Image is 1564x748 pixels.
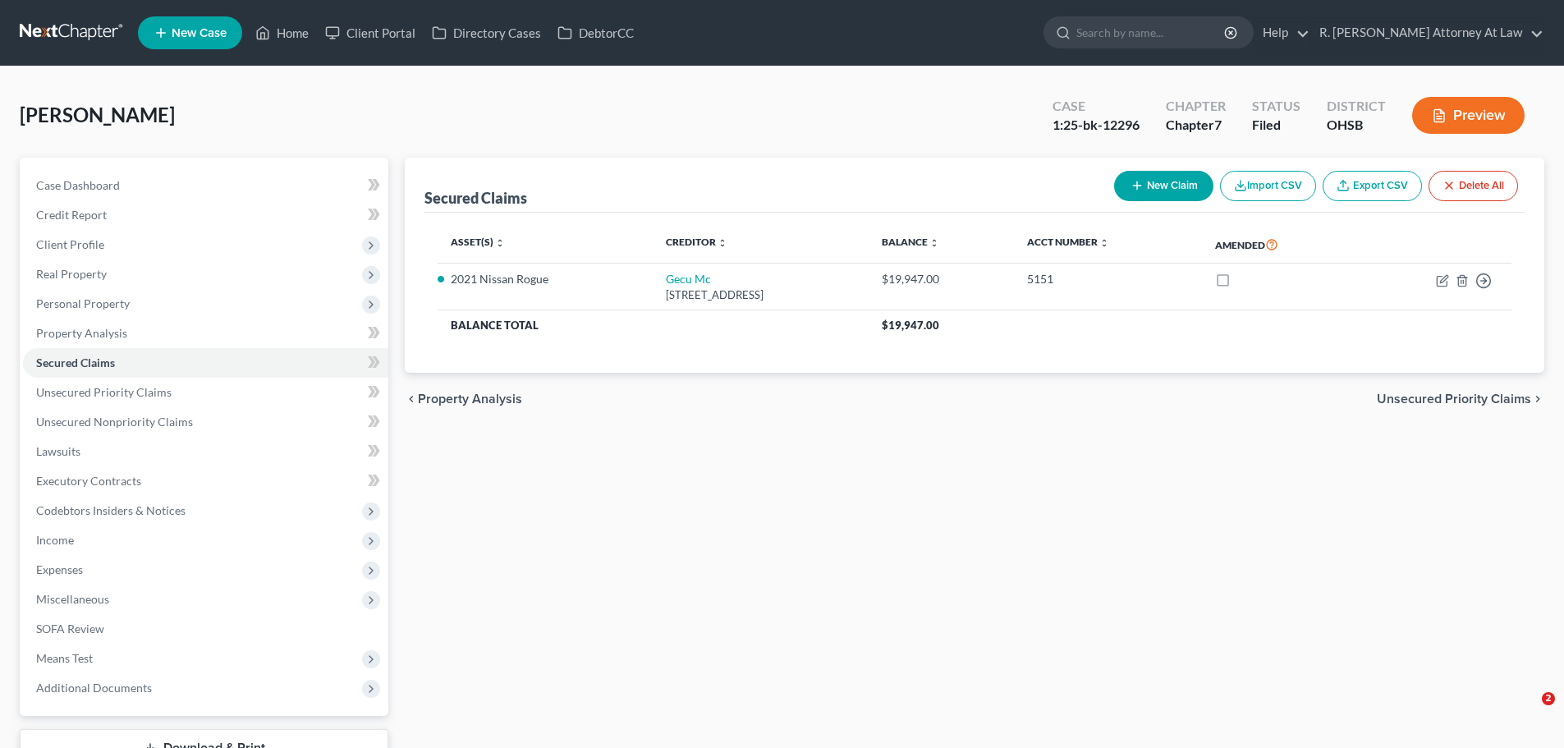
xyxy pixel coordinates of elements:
[405,392,418,406] i: chevron_left
[1076,17,1227,48] input: Search by name...
[36,474,141,488] span: Executory Contracts
[438,310,868,340] th: Balance Total
[718,238,727,248] i: unfold_more
[317,18,424,48] a: Client Portal
[36,503,186,517] span: Codebtors Insiders & Notices
[1412,97,1525,134] button: Preview
[424,18,549,48] a: Directory Cases
[451,236,505,248] a: Asset(s) unfold_more
[495,238,505,248] i: unfold_more
[36,326,127,340] span: Property Analysis
[23,407,388,437] a: Unsecured Nonpriority Claims
[549,18,642,48] a: DebtorCC
[1508,692,1548,732] iframe: Intercom live chat
[23,171,388,200] a: Case Dashboard
[1220,171,1316,201] button: Import CSV
[1252,97,1300,116] div: Status
[247,18,317,48] a: Home
[36,415,193,429] span: Unsecured Nonpriority Claims
[36,267,107,281] span: Real Property
[1323,171,1422,201] a: Export CSV
[882,319,939,332] span: $19,947.00
[1053,97,1140,116] div: Case
[36,296,130,310] span: Personal Property
[1327,97,1386,116] div: District
[882,236,939,248] a: Balance unfold_more
[1377,392,1531,406] span: Unsecured Priority Claims
[36,237,104,251] span: Client Profile
[666,236,727,248] a: Creditor unfold_more
[36,651,93,665] span: Means Test
[36,444,80,458] span: Lawsuits
[23,200,388,230] a: Credit Report
[1429,171,1518,201] button: Delete All
[666,287,855,303] div: [STREET_ADDRESS]
[882,271,1001,287] div: $19,947.00
[1327,116,1386,135] div: OHSB
[23,319,388,348] a: Property Analysis
[418,392,522,406] span: Property Analysis
[36,208,107,222] span: Credit Report
[1027,236,1109,248] a: Acct Number unfold_more
[1053,116,1140,135] div: 1:25-bk-12296
[23,378,388,407] a: Unsecured Priority Claims
[1214,117,1222,132] span: 7
[1254,18,1309,48] a: Help
[36,622,104,636] span: SOFA Review
[1166,116,1226,135] div: Chapter
[1252,116,1300,135] div: Filed
[36,533,74,547] span: Income
[1531,392,1544,406] i: chevron_right
[1542,692,1555,705] span: 2
[36,562,83,576] span: Expenses
[36,681,152,695] span: Additional Documents
[20,103,175,126] span: [PERSON_NAME]
[172,27,227,39] span: New Case
[1099,238,1109,248] i: unfold_more
[36,356,115,369] span: Secured Claims
[36,592,109,606] span: Miscellaneous
[23,466,388,496] a: Executory Contracts
[424,188,527,208] div: Secured Claims
[36,385,172,399] span: Unsecured Priority Claims
[23,348,388,378] a: Secured Claims
[36,178,120,192] span: Case Dashboard
[1311,18,1543,48] a: R. [PERSON_NAME] Attorney At Law
[23,437,388,466] a: Lawsuits
[929,238,939,248] i: unfold_more
[451,271,640,287] li: 2021 Nissan Rogue
[23,614,388,644] a: SOFA Review
[1377,392,1544,406] button: Unsecured Priority Claims chevron_right
[1166,97,1226,116] div: Chapter
[405,392,522,406] button: chevron_left Property Analysis
[1202,226,1357,264] th: Amended
[1027,271,1189,287] div: 5151
[1114,171,1213,201] button: New Claim
[666,272,711,286] a: Gecu Mc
